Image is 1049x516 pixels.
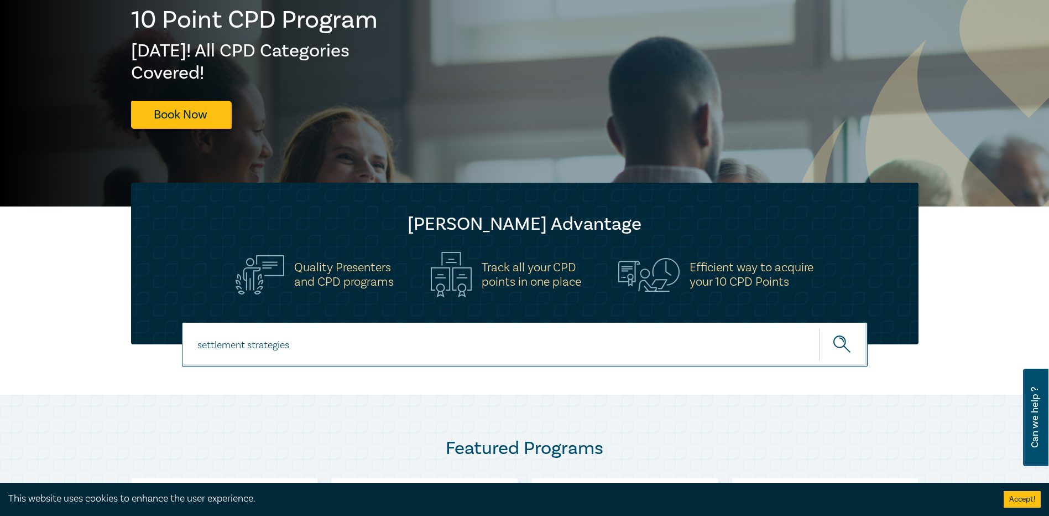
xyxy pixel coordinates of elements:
h1: 10 Point CPD Program [131,6,379,34]
h2: Featured Programs [131,437,918,460]
h5: Efficient way to acquire your 10 CPD Points [690,260,813,289]
a: Book Now [131,101,231,128]
h2: [DATE]! All CPD Categories Covered! [131,40,379,84]
h5: Quality Presenters and CPD programs [294,260,394,289]
div: This website uses cookies to enhance the user experience. [8,492,987,506]
span: Can we help ? [1030,375,1040,460]
img: Quality Presenters<br>and CPD programs [236,255,284,295]
img: Track all your CPD<br>points in one place [431,252,472,297]
img: Efficient way to acquire<br>your 10 CPD Points [618,258,680,291]
h2: [PERSON_NAME] Advantage [153,213,896,235]
input: Search for a program title, program description or presenter name [182,322,868,367]
button: Accept cookies [1004,491,1041,508]
h5: Track all your CPD points in one place [482,260,581,289]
